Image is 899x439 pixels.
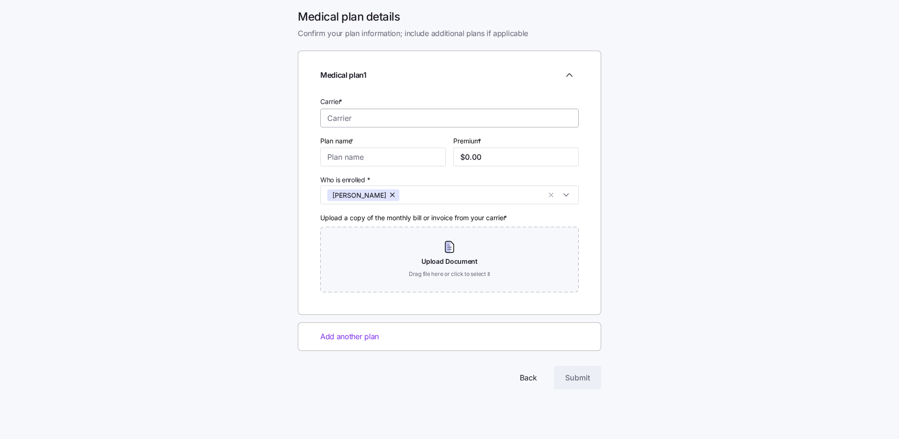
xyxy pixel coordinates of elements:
[453,136,483,146] label: Premium
[298,28,601,39] span: Confirm your plan information; include additional plans if applicable
[564,69,575,81] svg: Collapse employee form
[565,372,590,383] span: Submit
[320,109,579,127] input: Carrier
[320,136,355,146] label: Plan name
[320,97,344,107] label: Carrier
[320,331,379,342] span: Add another plan
[520,372,537,383] span: Back
[320,175,370,185] span: Who is enrolled *
[320,213,509,223] label: Upload a copy of the monthly bill or invoice from your carrier
[508,366,548,389] button: Back
[554,366,601,389] button: Submit
[332,189,386,201] span: [PERSON_NAME]
[453,148,579,166] input: $
[298,9,601,24] h1: Medical plan details
[320,148,446,166] input: Plan name
[320,69,367,81] span: Medical plan 1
